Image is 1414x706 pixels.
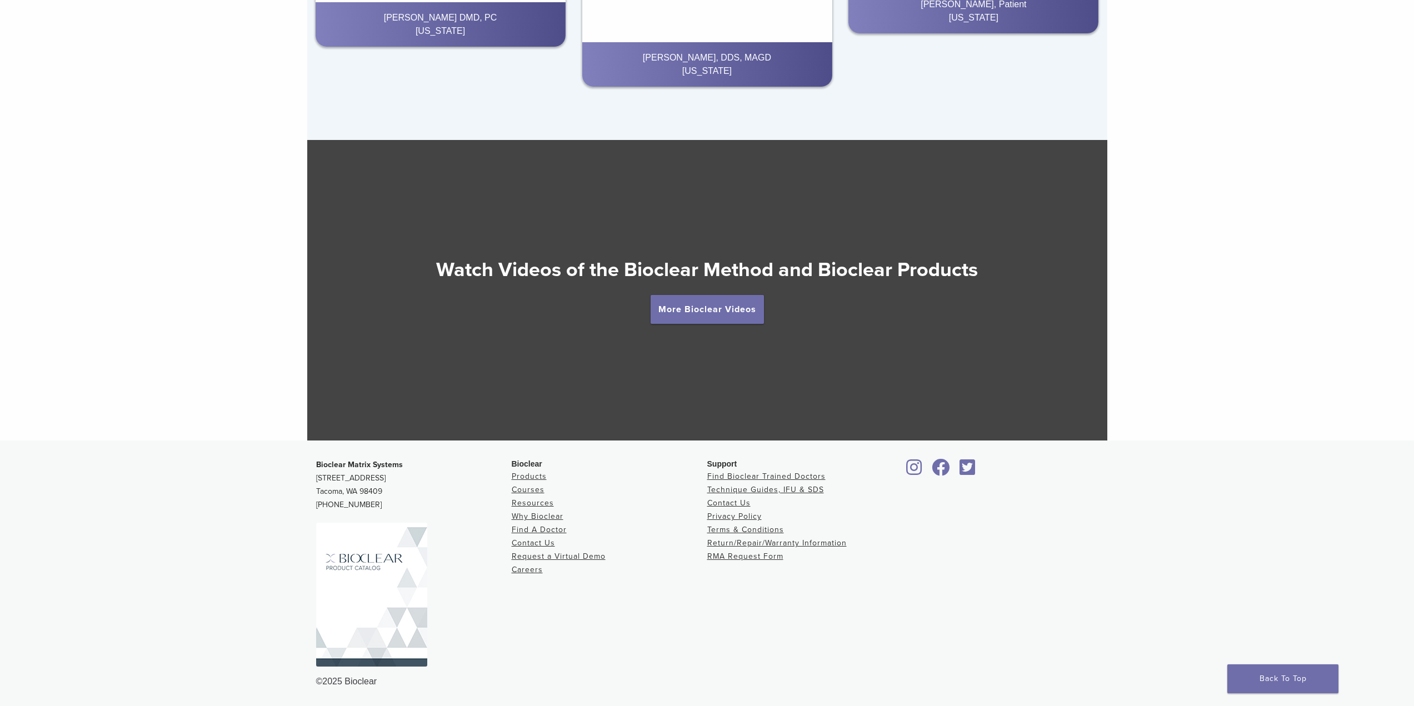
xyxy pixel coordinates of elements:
h2: Watch Videos of the Bioclear Method and Bioclear Products [307,257,1107,283]
a: Return/Repair/Warranty Information [707,538,847,548]
span: Support [707,459,737,468]
a: Bioclear [956,465,980,477]
a: Products [512,472,547,481]
div: [US_STATE] [591,64,823,78]
p: [STREET_ADDRESS] Tacoma, WA 98409 [PHONE_NUMBER] [316,458,512,512]
strong: Bioclear Matrix Systems [316,460,403,469]
a: Resources [512,498,554,508]
a: Contact Us [512,538,555,548]
a: Terms & Conditions [707,525,784,534]
a: Courses [512,485,544,494]
span: Bioclear [512,459,542,468]
a: More Bioclear Videos [651,295,764,324]
a: Find A Doctor [512,525,567,534]
div: [US_STATE] [324,24,557,38]
a: Contact Us [707,498,751,508]
div: [US_STATE] [857,11,1090,24]
img: Bioclear [316,523,427,667]
a: Request a Virtual Demo [512,552,606,561]
a: Careers [512,565,543,574]
a: Bioclear [903,465,926,477]
div: ©2025 Bioclear [316,675,1098,688]
a: Why Bioclear [512,512,563,521]
div: [PERSON_NAME], DDS, MAGD [591,51,823,64]
a: RMA Request Form [707,552,783,561]
a: Technique Guides, IFU & SDS [707,485,824,494]
a: Find Bioclear Trained Doctors [707,472,826,481]
a: Privacy Policy [707,512,762,521]
a: Bioclear [928,465,954,477]
a: Back To Top [1227,664,1338,693]
div: [PERSON_NAME] DMD, PC [324,11,557,24]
